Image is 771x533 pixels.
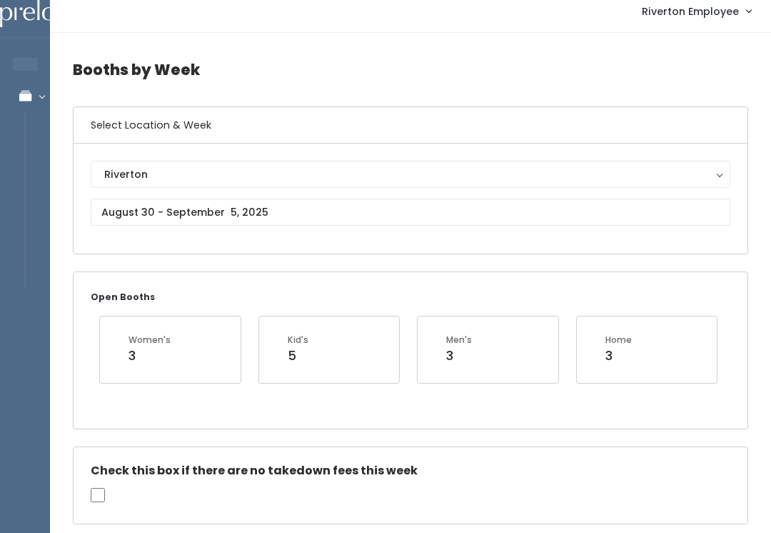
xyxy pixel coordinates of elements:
[288,347,308,365] div: 5
[446,334,472,347] div: Men's
[74,107,747,144] h6: Select Location & Week
[128,347,171,365] div: 3
[73,50,748,89] h4: Booths by Week
[288,334,308,347] div: Kid's
[91,199,730,226] input: August 30 - September 5, 2025
[91,464,730,477] h5: Check this box if there are no takedown fees this week
[605,347,632,365] div: 3
[91,291,155,303] small: Open Booths
[446,347,472,365] div: 3
[104,166,717,182] div: Riverton
[128,334,171,347] div: Women's
[605,334,632,347] div: Home
[91,161,730,188] button: Riverton
[642,4,739,19] span: Riverton Employee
